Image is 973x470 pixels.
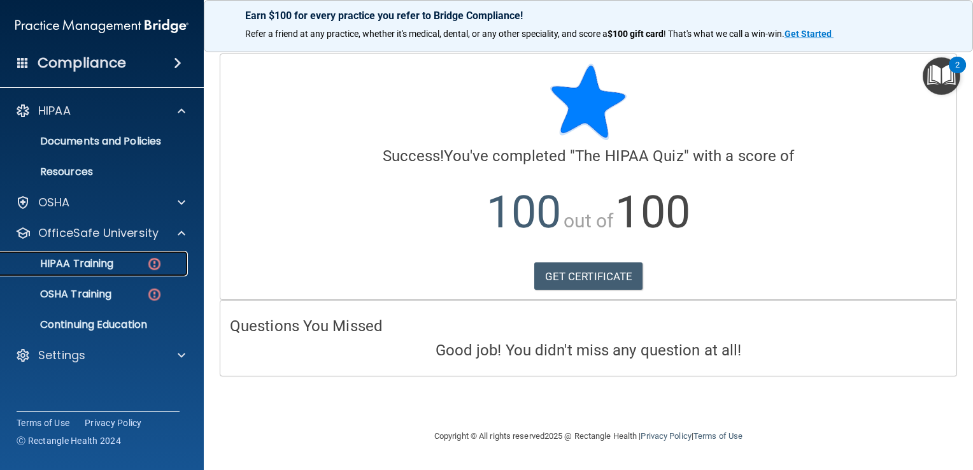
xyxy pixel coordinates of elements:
img: blue-star-rounded.9d042014.png [550,64,627,140]
button: Open Resource Center, 2 new notifications [923,57,960,95]
h4: Compliance [38,54,126,72]
span: 100 [487,186,561,238]
span: The HIPAA Quiz [575,147,683,165]
p: OfficeSafe University [38,225,159,241]
p: Resources [8,166,182,178]
div: 2 [955,65,960,82]
p: Earn $100 for every practice you refer to Bridge Compliance! [245,10,932,22]
strong: Get Started [785,29,832,39]
span: out of [564,210,614,232]
h4: You've completed " " with a score of [230,148,947,164]
span: 100 [615,186,690,238]
a: GET CERTIFICATE [534,262,643,290]
a: Privacy Policy [641,431,691,441]
img: PMB logo [15,13,188,39]
p: Settings [38,348,85,363]
span: Ⓒ Rectangle Health 2024 [17,434,121,447]
strong: $100 gift card [607,29,664,39]
img: danger-circle.6113f641.png [146,256,162,272]
p: OSHA [38,195,70,210]
a: OfficeSafe University [15,225,185,241]
a: HIPAA [15,103,185,118]
h4: Good job! You didn't miss any question at all! [230,342,947,359]
span: Success! [383,147,444,165]
span: ! That's what we call a win-win. [664,29,785,39]
p: OSHA Training [8,288,111,301]
h4: Questions You Missed [230,318,947,334]
p: HIPAA [38,103,71,118]
p: Continuing Education [8,318,182,331]
a: Terms of Use [693,431,742,441]
a: OSHA [15,195,185,210]
p: Documents and Policies [8,135,182,148]
img: danger-circle.6113f641.png [146,287,162,303]
a: Privacy Policy [85,417,142,429]
p: HIPAA Training [8,257,113,270]
div: Copyright © All rights reserved 2025 @ Rectangle Health | | [356,416,821,457]
a: Settings [15,348,185,363]
a: Get Started [785,29,834,39]
a: Terms of Use [17,417,69,429]
span: Refer a friend at any practice, whether it's medical, dental, or any other speciality, and score a [245,29,607,39]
